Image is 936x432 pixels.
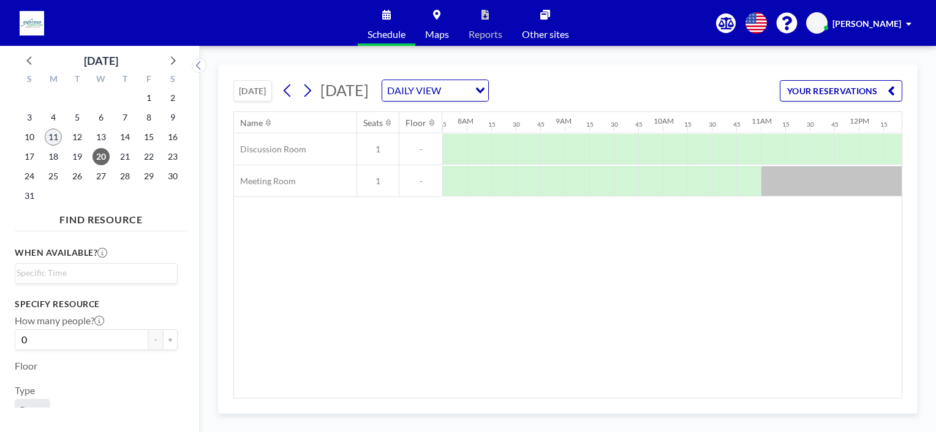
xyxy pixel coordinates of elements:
[116,128,134,146] span: Thursday, August 14, 2025
[368,29,406,39] span: Schedule
[445,83,468,99] input: Search for option
[513,121,520,128] div: 30
[164,89,181,106] span: Saturday, August 2, 2025
[522,29,569,39] span: Other sites
[164,148,181,165] span: Saturday, August 23, 2025
[234,144,306,155] span: Discussion Room
[880,121,888,128] div: 15
[21,168,38,185] span: Sunday, August 24, 2025
[69,109,86,126] span: Tuesday, August 5, 2025
[425,29,449,39] span: Maps
[69,128,86,146] span: Tuesday, August 12, 2025
[488,121,496,128] div: 15
[21,187,38,204] span: Sunday, August 31, 2025
[850,116,869,125] div: 12PM
[113,72,137,88] div: T
[42,72,66,88] div: M
[140,89,157,106] span: Friday, August 1, 2025
[458,116,474,125] div: 8AM
[611,121,618,128] div: 30
[21,148,38,165] span: Sunday, August 17, 2025
[116,168,134,185] span: Thursday, August 28, 2025
[140,109,157,126] span: Friday, August 8, 2025
[807,121,814,128] div: 30
[140,168,157,185] span: Friday, August 29, 2025
[752,116,772,125] div: 11AM
[831,121,839,128] div: 45
[385,83,443,99] span: DAILY VIEW
[733,121,741,128] div: 45
[15,264,177,282] div: Search for option
[140,148,157,165] span: Friday, August 22, 2025
[357,176,399,187] span: 1
[164,168,181,185] span: Saturday, August 30, 2025
[20,11,44,35] img: organization-logo
[382,80,488,101] div: Search for option
[635,121,643,128] div: 45
[18,72,42,88] div: S
[233,80,272,102] button: [DATE]
[92,148,110,165] span: Wednesday, August 20, 2025
[234,176,296,187] span: Meeting Room
[15,384,35,397] label: Type
[21,109,38,126] span: Sunday, August 3, 2025
[439,121,447,128] div: 45
[45,109,62,126] span: Monday, August 4, 2025
[163,329,178,350] button: +
[357,144,399,155] span: 1
[116,109,134,126] span: Thursday, August 7, 2025
[363,117,383,128] div: Seats
[399,144,442,155] span: -
[586,121,594,128] div: 15
[137,72,160,88] div: F
[164,109,181,126] span: Saturday, August 9, 2025
[684,121,692,128] div: 15
[813,18,821,29] span: JL
[780,80,902,102] button: YOUR RESERVATIONS
[92,128,110,146] span: Wednesday, August 13, 2025
[832,18,901,29] span: [PERSON_NAME]
[17,266,170,280] input: Search for option
[654,116,674,125] div: 10AM
[15,360,37,372] label: Floor
[160,72,184,88] div: S
[116,148,134,165] span: Thursday, August 21, 2025
[92,168,110,185] span: Wednesday, August 27, 2025
[148,329,163,350] button: -
[709,121,716,128] div: 30
[45,128,62,146] span: Monday, August 11, 2025
[399,176,442,187] span: -
[164,128,181,146] span: Saturday, August 16, 2025
[89,72,113,88] div: W
[20,404,45,416] span: Room
[15,209,187,226] h4: FIND RESOURCE
[45,168,62,185] span: Monday, August 25, 2025
[15,315,104,327] label: How many people?
[69,168,86,185] span: Tuesday, August 26, 2025
[556,116,572,125] div: 9AM
[240,117,263,128] div: Name
[84,52,118,69] div: [DATE]
[69,148,86,165] span: Tuesday, August 19, 2025
[15,299,178,310] h3: Specify resource
[537,121,545,128] div: 45
[92,109,110,126] span: Wednesday, August 6, 2025
[21,128,38,146] span: Sunday, August 10, 2025
[45,148,62,165] span: Monday, August 18, 2025
[320,81,369,99] span: [DATE]
[469,29,502,39] span: Reports
[66,72,89,88] div: T
[406,117,426,128] div: Floor
[782,121,790,128] div: 15
[140,128,157,146] span: Friday, August 15, 2025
